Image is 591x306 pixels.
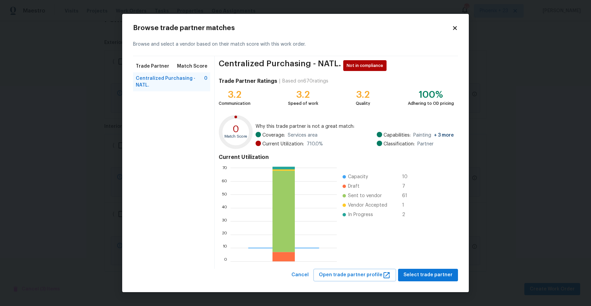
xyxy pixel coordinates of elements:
[408,100,454,107] div: Adhering to OD pricing
[224,135,247,139] text: Match Score
[177,63,207,70] span: Match Score
[262,141,304,147] span: Current Utilization:
[256,123,454,130] span: Why this trade partner is not a great match:
[417,141,434,147] span: Partner
[356,91,370,98] div: 3.2
[403,271,453,279] span: Select trade partner
[348,202,387,209] span: Vendor Accepted
[221,206,227,210] text: 40
[348,211,373,218] span: In Progress
[204,75,207,89] span: 0
[219,154,454,161] h4: Current Utilization
[222,193,227,197] text: 50
[307,141,323,147] span: 710.0 %
[402,202,413,209] span: 1
[233,124,239,134] text: 0
[402,192,413,199] span: 61
[288,91,318,98] div: 3.2
[291,271,309,279] span: Cancel
[408,91,454,98] div: 100%
[402,183,413,190] span: 7
[133,25,452,31] h2: Browse trade partner matches
[348,192,382,199] span: Sent to vendor
[136,75,204,89] span: Centralized Purchasing - NATL.
[222,166,227,170] text: 70
[288,132,318,139] span: Services area
[319,271,391,279] span: Open trade partner profile
[262,132,285,139] span: Coverage:
[219,100,250,107] div: Communication
[219,91,250,98] div: 3.2
[313,269,396,281] button: Open trade partner profile
[133,33,458,56] div: Browse and select a vendor based on their match score with this work order.
[434,133,454,138] span: + 3 more
[356,100,370,107] div: Quality
[347,62,386,69] span: Not in compliance
[384,132,411,139] span: Capabilities:
[221,179,227,183] text: 60
[402,211,413,218] span: 2
[288,100,318,107] div: Speed of work
[222,219,227,223] text: 30
[398,269,458,281] button: Select trade partner
[348,173,368,180] span: Capacity
[219,78,277,85] h4: Trade Partner Ratings
[224,259,227,263] text: 0
[348,183,359,190] span: Draft
[277,78,282,85] div: |
[402,173,413,180] span: 10
[222,246,227,250] text: 10
[219,60,341,71] span: Centralized Purchasing - NATL.
[413,132,454,139] span: Painting
[384,141,415,147] span: Classification:
[136,63,169,70] span: Trade Partner
[222,233,227,237] text: 20
[282,78,328,85] div: Based on 670 ratings
[289,269,311,281] button: Cancel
